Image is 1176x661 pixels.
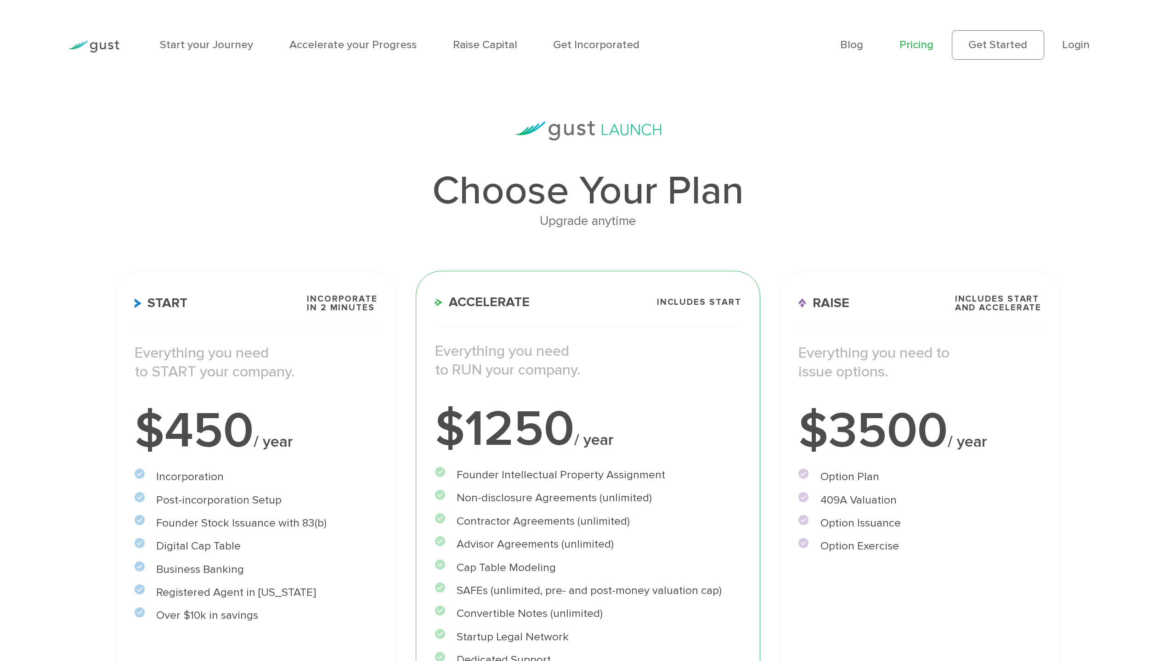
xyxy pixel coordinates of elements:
[135,492,378,509] li: Post-incorporation Setup
[135,406,378,456] div: $450
[254,432,293,451] span: / year
[435,467,741,484] li: Founder Intellectual Property Assignment
[435,299,443,306] img: Accelerate Icon
[1062,38,1090,51] a: Login
[952,30,1044,60] a: Get Started
[435,629,741,646] li: Startup Legal Network
[798,469,1041,486] li: Option Plan
[955,295,1042,312] span: Includes START and ACCELERATE
[160,38,253,51] a: Start your Journey
[657,298,741,307] span: Includes START
[135,298,141,308] img: Start Icon X2
[135,344,378,381] p: Everything you need to START your company.
[435,605,741,622] li: Convertible Notes (unlimited)
[798,538,1041,555] li: Option Exercise
[135,584,378,601] li: Registered Agent in [US_STATE]
[798,297,849,310] span: Raise
[899,38,933,51] a: Pricing
[948,432,987,451] span: / year
[574,431,614,449] span: / year
[435,296,530,309] span: Accelerate
[435,536,741,553] li: Advisor Agreements (unlimited)
[435,404,741,454] div: $1250
[435,560,741,577] li: Cap Table Modeling
[798,515,1041,532] li: Option Issuance
[514,121,661,140] img: gust-launch-logos.svg
[135,538,378,555] li: Digital Cap Table
[68,40,119,53] img: Gust Logo
[453,38,517,51] a: Raise Capital
[553,38,639,51] a: Get Incorporated
[798,406,1041,456] div: $3500
[289,38,417,51] a: Accelerate your Progress
[840,38,863,51] a: Blog
[135,469,378,486] li: Incorporation
[307,295,378,312] span: Incorporate in 2 Minutes
[435,490,741,507] li: Non-disclosure Agreements (unlimited)
[115,211,1061,232] div: Upgrade anytime
[115,171,1061,211] h1: Choose Your Plan
[435,513,741,530] li: Contractor Agreements (unlimited)
[435,342,741,380] p: Everything you need to RUN your company.
[135,607,378,624] li: Over $10k in savings
[798,344,1041,381] p: Everything you need to issue options.
[435,583,741,599] li: SAFEs (unlimited, pre- and post-money valuation cap)
[798,492,1041,509] li: 409A Valuation
[135,515,378,532] li: Founder Stock Issuance with 83(b)
[135,297,188,310] span: Start
[135,561,378,578] li: Business Banking
[798,298,806,308] img: Raise Icon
